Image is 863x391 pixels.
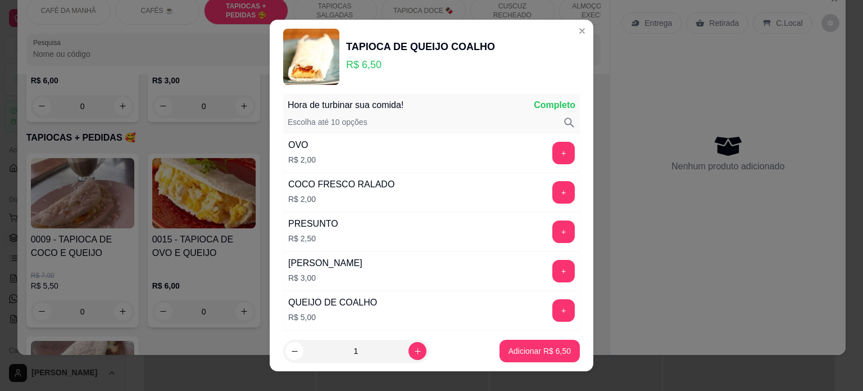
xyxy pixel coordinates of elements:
div: [PERSON_NAME] [288,257,362,270]
p: Escolha até 10 opções [288,116,367,129]
button: Close [573,22,591,40]
div: COCO FRESCO RALADO [288,178,394,191]
button: add [552,181,575,204]
div: PRESUNTO [288,217,338,231]
div: OVO [288,138,316,152]
p: R$ 2,00 [288,154,316,165]
button: Adicionar R$ 6,50 [499,340,580,362]
button: add [552,260,575,282]
p: R$ 2,50 [288,233,338,244]
p: R$ 3,00 [288,272,362,284]
button: increase-product-quantity [408,342,426,360]
p: Completo [534,98,575,112]
p: R$ 2,00 [288,194,394,205]
button: add [552,142,575,164]
button: add [552,221,575,243]
button: decrease-product-quantity [285,342,303,360]
p: R$ 6,50 [346,57,495,73]
p: Hora de turbinar sua comida! [288,98,403,112]
button: add [552,299,575,322]
p: R$ 5,00 [288,312,377,323]
p: Adicionar R$ 6,50 [508,345,571,357]
div: TAPIOCA DE QUEIJO COALHO [346,39,495,55]
img: product-image [283,29,339,85]
div: QUEIJO DE COALHO [288,296,377,309]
